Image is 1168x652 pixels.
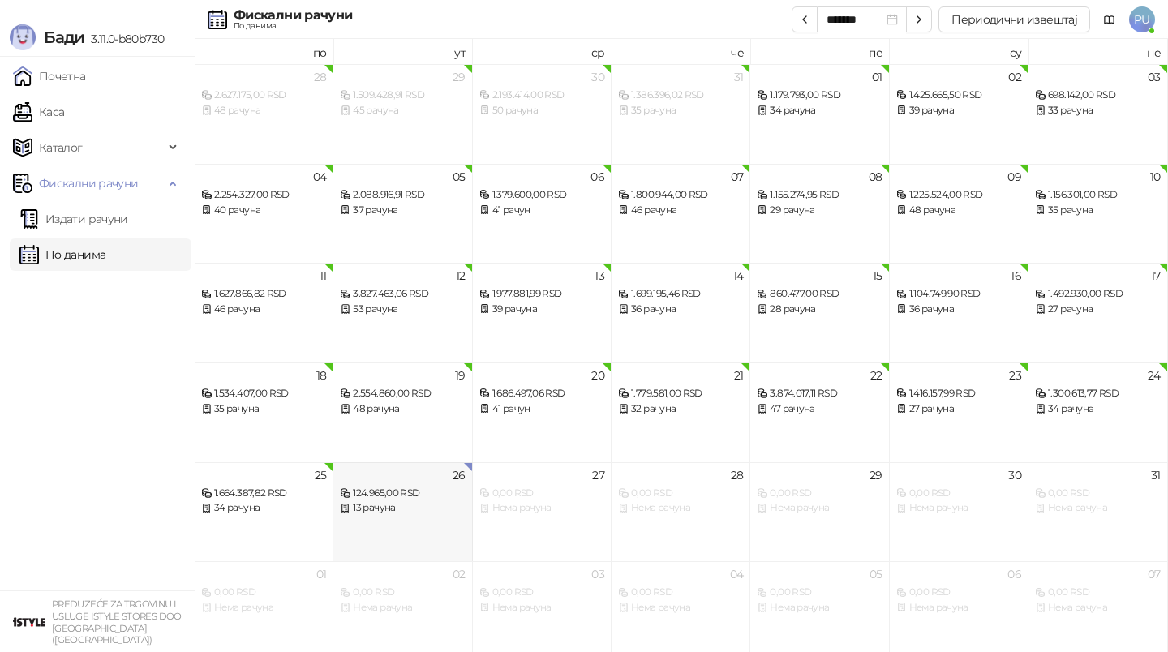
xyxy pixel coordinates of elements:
div: 01 [872,71,882,83]
th: ут [333,39,472,64]
a: Каса [13,96,64,128]
div: 1.699.195,46 RSD [618,286,743,302]
div: 0,00 RSD [896,486,1021,501]
div: 860.477,00 RSD [757,286,882,302]
td: 2025-08-25 [195,462,333,562]
div: 32 рачуна [618,401,743,417]
img: Logo [10,24,36,50]
div: 28 [314,71,327,83]
img: 64x64-companyLogo-77b92cf4-9946-4f36-9751-bf7bb5fd2c7d.png [13,606,45,638]
div: 17 [1151,270,1161,281]
th: по [195,39,333,64]
td: 2025-08-26 [333,462,472,562]
div: 30 [591,71,604,83]
div: 1.155.274,95 RSD [757,187,882,203]
td: 2025-08-28 [612,462,750,562]
div: 07 [1148,568,1161,580]
td: 2025-08-04 [195,164,333,264]
td: 2025-08-13 [473,263,612,362]
td: 2025-08-10 [1028,164,1167,264]
div: 22 [870,370,882,381]
div: 46 рачуна [201,302,326,317]
span: 3.11.0-b80b730 [84,32,164,46]
td: 2025-08-15 [750,263,889,362]
td: 2025-08-01 [750,64,889,164]
span: Каталог [39,131,83,164]
th: не [1028,39,1167,64]
div: 0,00 RSD [618,486,743,501]
div: 2.088.916,91 RSD [340,187,465,203]
div: 1.425.665,50 RSD [896,88,1021,103]
div: 39 рачуна [896,103,1021,118]
th: су [890,39,1028,64]
td: 2025-08-11 [195,263,333,362]
td: 2025-08-14 [612,263,750,362]
div: Нема рачуна [896,500,1021,516]
div: 47 рачуна [757,401,882,417]
small: PREDUZEĆE ZA TRGOVINU I USLUGE ISTYLE STORES DOO [GEOGRAPHIC_DATA] ([GEOGRAPHIC_DATA]) [52,598,182,646]
div: 34 рачуна [757,103,882,118]
div: 27 рачуна [896,401,1021,417]
div: 08 [869,171,882,182]
td: 2025-08-06 [473,164,612,264]
div: 1.664.387,82 RSD [201,486,326,501]
div: 07 [731,171,744,182]
div: Нема рачуна [201,600,326,616]
div: Нема рачуна [1035,600,1160,616]
td: 2025-08-03 [1028,64,1167,164]
td: 2025-08-22 [750,362,889,462]
div: 20 [591,370,604,381]
div: 1.534.407,00 RSD [201,386,326,401]
div: 04 [730,568,744,580]
div: 39 рачуна [479,302,604,317]
div: 0,00 RSD [757,486,882,501]
div: 0,00 RSD [479,585,604,600]
td: 2025-08-30 [890,462,1028,562]
a: Документација [1097,6,1123,32]
div: 40 рачуна [201,203,326,218]
td: 2025-08-07 [612,164,750,264]
div: 06 [1007,568,1021,580]
div: 41 рачун [479,401,604,417]
div: 03 [1148,71,1161,83]
td: 2025-08-02 [890,64,1028,164]
div: 124.965,00 RSD [340,486,465,501]
div: 12 [456,270,466,281]
div: 45 рачуна [340,103,465,118]
div: 25 [315,470,327,481]
div: 16 [1011,270,1021,281]
td: 2025-08-18 [195,362,333,462]
div: 14 [733,270,744,281]
th: ср [473,39,612,64]
div: 1.379.600,00 RSD [479,187,604,203]
div: 24 [1148,370,1161,381]
div: 02 [1008,71,1021,83]
div: 29 рачуна [757,203,882,218]
div: Фискални рачуни [234,9,352,22]
div: 27 [592,470,604,481]
div: 29 [453,71,466,83]
div: 36 рачуна [896,302,1021,317]
div: 35 рачуна [1035,203,1160,218]
td: 2025-08-05 [333,164,472,264]
div: 0,00 RSD [1035,486,1160,501]
div: 1.627.866,82 RSD [201,286,326,302]
div: 48 рачуна [201,103,326,118]
div: 33 рачуна [1035,103,1160,118]
div: 1.977.881,99 RSD [479,286,604,302]
div: 0,00 RSD [1035,585,1160,600]
div: Нема рачуна [340,600,465,616]
td: 2025-07-30 [473,64,612,164]
div: 1.156.301,00 RSD [1035,187,1160,203]
div: 31 [734,71,744,83]
div: 48 рачуна [896,203,1021,218]
div: 0,00 RSD [896,585,1021,600]
div: 31 [1151,470,1161,481]
th: пе [750,39,889,64]
td: 2025-08-21 [612,362,750,462]
div: 35 рачуна [618,103,743,118]
div: 30 [1008,470,1021,481]
div: 36 рачуна [618,302,743,317]
div: 50 рачуна [479,103,604,118]
a: По данима [19,238,105,271]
